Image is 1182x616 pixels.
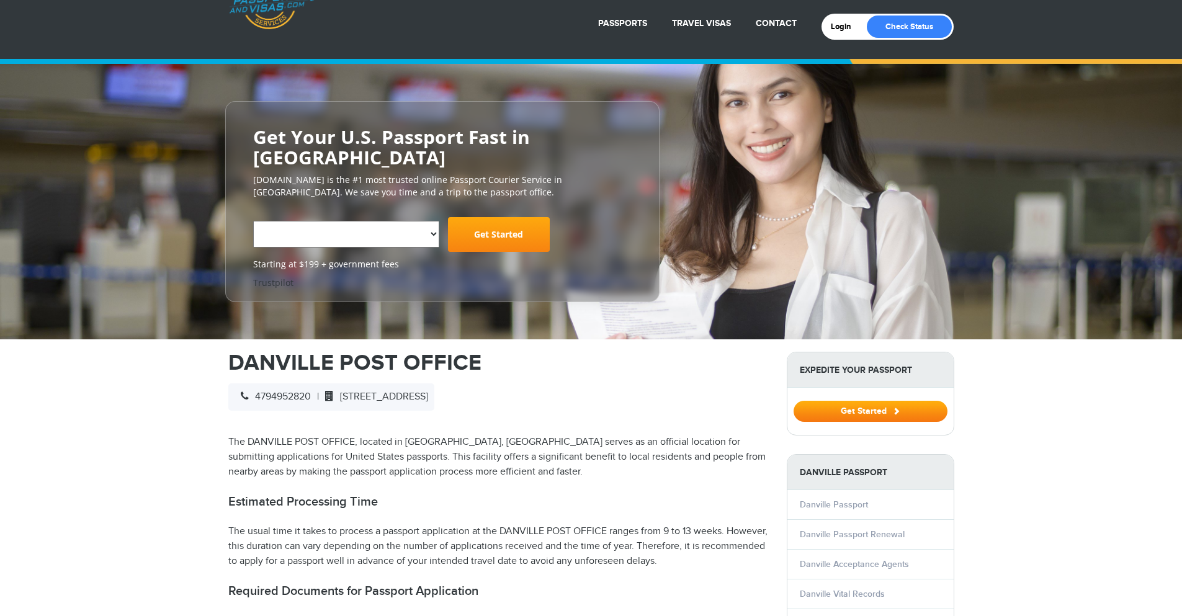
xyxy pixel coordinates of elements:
[756,18,797,29] a: Contact
[831,22,860,32] a: Login
[800,589,885,599] a: Danville Vital Records
[228,383,434,411] div: |
[800,499,868,510] a: Danville Passport
[672,18,731,29] a: Travel Visas
[228,435,768,480] p: The DANVILLE POST OFFICE, located in [GEOGRAPHIC_DATA], [GEOGRAPHIC_DATA] serves as an official l...
[867,16,952,38] a: Check Status
[598,18,647,29] a: Passports
[448,217,550,252] a: Get Started
[228,584,768,599] h2: Required Documents for Passport Application
[235,391,311,403] span: 4794952820
[253,258,632,270] span: Starting at $199 + government fees
[319,391,428,403] span: [STREET_ADDRESS]
[794,401,947,422] button: Get Started
[228,494,768,509] h2: Estimated Processing Time
[794,406,947,416] a: Get Started
[253,174,632,199] p: [DOMAIN_NAME] is the #1 most trusted online Passport Courier Service in [GEOGRAPHIC_DATA]. We sav...
[253,127,632,167] h2: Get Your U.S. Passport Fast in [GEOGRAPHIC_DATA]
[228,524,768,569] p: The usual time it takes to process a passport application at the DANVILLE POST OFFICE ranges from...
[228,352,768,374] h1: DANVILLE POST OFFICE
[787,352,954,388] strong: Expedite Your Passport
[800,529,905,540] a: Danville Passport Renewal
[787,455,954,490] strong: Danville Passport
[800,559,909,569] a: Danville Acceptance Agents
[253,277,293,288] a: Trustpilot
